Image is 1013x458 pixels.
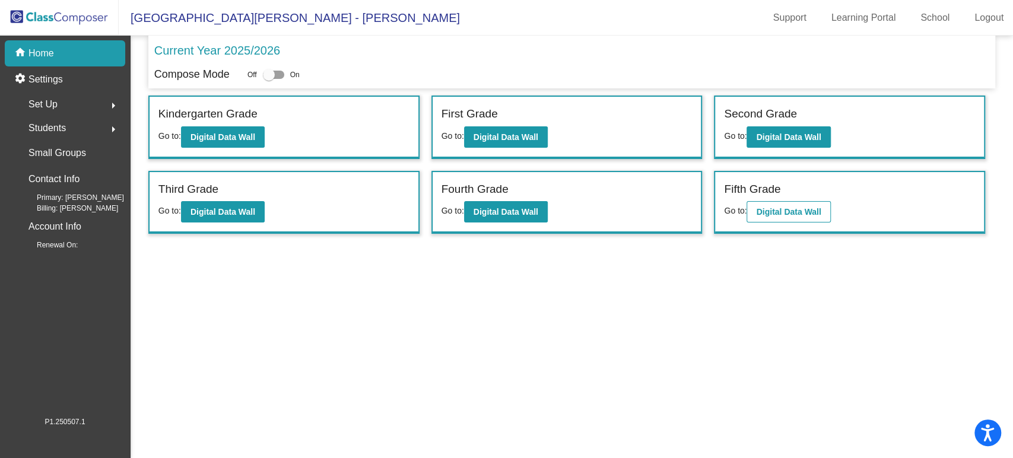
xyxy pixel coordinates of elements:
button: Digital Data Wall [181,201,265,222]
b: Digital Data Wall [190,207,255,217]
a: Logout [965,8,1013,27]
span: Go to: [724,131,747,141]
button: Digital Data Wall [747,201,830,222]
mat-icon: settings [14,72,28,87]
span: Go to: [158,206,181,215]
b: Digital Data Wall [190,132,255,142]
p: Small Groups [28,145,86,161]
button: Digital Data Wall [181,126,265,148]
mat-icon: arrow_right [106,98,120,113]
button: Digital Data Wall [747,126,830,148]
label: Fourth Grade [442,181,509,198]
span: Billing: [PERSON_NAME] [18,203,118,214]
span: Go to: [442,206,464,215]
span: Set Up [28,96,58,113]
span: Go to: [724,206,747,215]
span: Primary: [PERSON_NAME] [18,192,124,203]
p: Current Year 2025/2026 [154,42,280,59]
span: On [290,69,300,80]
p: Home [28,46,54,61]
a: School [911,8,959,27]
mat-icon: arrow_right [106,122,120,136]
label: Fifth Grade [724,181,780,198]
label: First Grade [442,106,498,123]
span: Off [247,69,257,80]
label: Third Grade [158,181,218,198]
span: [GEOGRAPHIC_DATA][PERSON_NAME] - [PERSON_NAME] [119,8,460,27]
button: Digital Data Wall [464,201,548,222]
button: Digital Data Wall [464,126,548,148]
span: Go to: [442,131,464,141]
p: Settings [28,72,63,87]
span: Students [28,120,66,136]
a: Learning Portal [822,8,906,27]
b: Digital Data Wall [474,132,538,142]
b: Digital Data Wall [756,132,821,142]
mat-icon: home [14,46,28,61]
p: Account Info [28,218,81,235]
p: Contact Info [28,171,80,187]
p: Compose Mode [154,66,230,82]
span: Go to: [158,131,181,141]
b: Digital Data Wall [756,207,821,217]
span: Renewal On: [18,240,78,250]
label: Second Grade [724,106,797,123]
a: Support [764,8,816,27]
label: Kindergarten Grade [158,106,258,123]
b: Digital Data Wall [474,207,538,217]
